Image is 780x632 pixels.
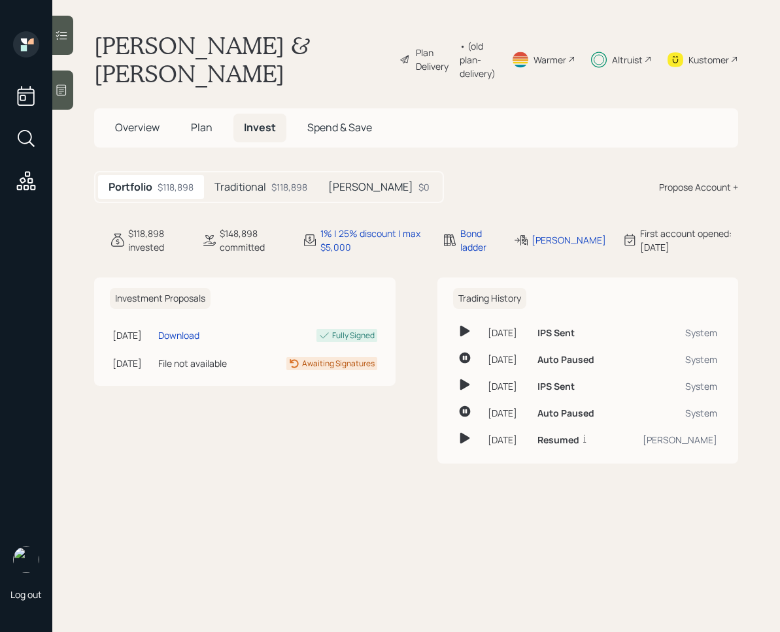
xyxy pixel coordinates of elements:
[158,328,199,342] div: Download
[488,406,527,420] div: [DATE]
[537,381,575,392] h6: IPS Sent
[328,181,413,193] h5: [PERSON_NAME]
[110,288,211,309] h6: Investment Proposals
[537,435,579,446] h6: Resumed
[302,358,375,370] div: Awaiting Signatures
[453,288,526,309] h6: Trading History
[488,326,527,340] div: [DATE]
[622,379,718,393] div: System
[532,233,606,247] div: [PERSON_NAME]
[488,433,527,447] div: [DATE]
[622,326,718,340] div: System
[307,120,372,134] span: Spend & Save
[128,227,186,254] div: $118,898 invested
[537,355,594,366] h6: Auto Paused
[191,120,212,134] span: Plan
[537,328,575,339] h6: IPS Sent
[622,406,718,420] div: System
[115,120,160,134] span: Overview
[688,53,729,67] div: Kustomer
[158,356,250,370] div: File not available
[640,227,738,254] div: First account opened: [DATE]
[332,330,375,341] div: Fully Signed
[244,120,276,134] span: Invest
[622,353,718,366] div: System
[418,180,430,194] div: $0
[659,180,738,194] div: Propose Account +
[320,227,426,254] div: 1% | 25% discount | max $5,000
[488,379,527,393] div: [DATE]
[220,227,286,254] div: $148,898 committed
[460,227,498,254] div: Bond ladder
[109,181,152,193] h5: Portfolio
[537,408,594,419] h6: Auto Paused
[158,180,194,194] div: $118,898
[488,353,527,366] div: [DATE]
[10,588,42,601] div: Log out
[271,180,307,194] div: $118,898
[112,356,153,370] div: [DATE]
[612,53,643,67] div: Altruist
[94,31,389,87] h1: [PERSON_NAME] & [PERSON_NAME]
[214,181,266,193] h5: Traditional
[416,46,453,73] div: Plan Delivery
[13,546,39,573] img: retirable_logo.png
[622,433,718,447] div: [PERSON_NAME]
[460,39,496,80] div: • (old plan-delivery)
[112,328,153,342] div: [DATE]
[534,53,566,67] div: Warmer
